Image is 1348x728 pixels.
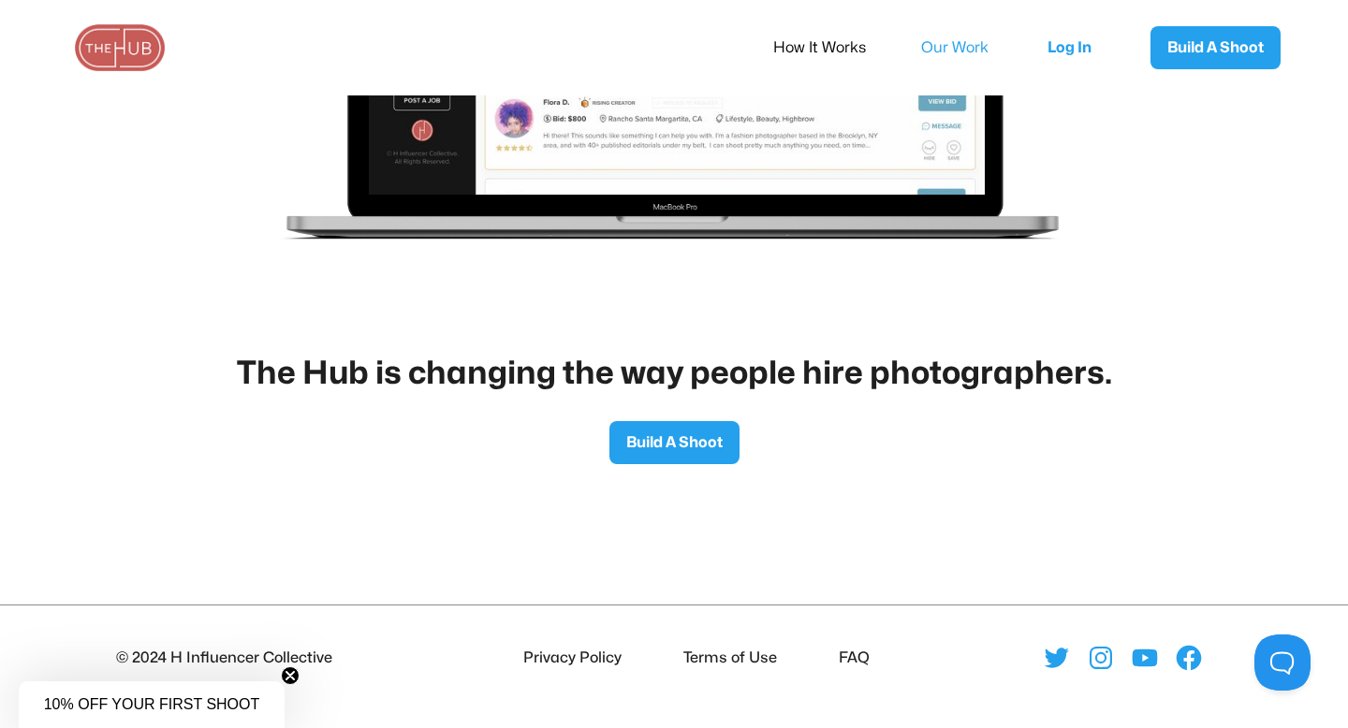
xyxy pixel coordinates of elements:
[237,354,1112,395] h2: The Hub is changing the way people hire photographers.
[921,28,1014,67] a: Our Work
[773,28,891,67] a: How It Works
[116,646,332,670] div: © 2024 H Influencer Collective
[19,681,285,728] div: 10% OFF YOUR FIRST SHOOTClose teaser
[831,646,870,670] li: FAQ
[676,646,777,670] li: Terms of Use
[516,646,622,670] li: Privacy Policy
[281,666,300,685] button: Close teaser
[609,421,740,464] a: Build A Shoot
[1150,26,1281,69] a: Build A Shoot
[1029,17,1122,79] a: Log In
[1254,634,1311,691] iframe: Toggle Customer Support
[44,696,260,712] span: 10% OFF YOUR FIRST SHOOT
